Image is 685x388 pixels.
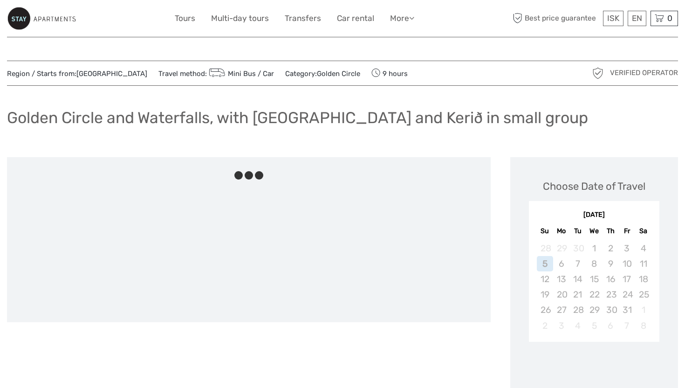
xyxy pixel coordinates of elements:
div: Not available Wednesday, October 22nd, 2025 [586,287,602,302]
span: ISK [607,14,619,23]
div: Not available Thursday, October 30th, 2025 [603,302,619,318]
div: Not available Friday, November 7th, 2025 [619,318,635,333]
a: Mini Bus / Car [207,69,274,78]
div: Tu [569,225,586,237]
div: We [586,225,602,237]
div: Not available Friday, October 3rd, 2025 [619,241,635,256]
div: Sa [635,225,651,237]
span: Region / Starts from: [7,69,147,79]
img: 801-99f4e115-ac62-49e2-8b0f-3d46981aaa15_logo_small.jpg [7,7,76,30]
div: Not available Monday, September 29th, 2025 [553,241,569,256]
div: Not available Saturday, October 25th, 2025 [635,287,651,302]
div: Not available Sunday, October 26th, 2025 [537,302,553,318]
div: Not available Monday, October 6th, 2025 [553,256,569,271]
div: Fr [619,225,635,237]
a: Tours [175,12,195,25]
div: Not available Sunday, November 2nd, 2025 [537,318,553,333]
span: 0 [666,14,674,23]
a: Transfers [285,12,321,25]
span: Category: [285,69,360,79]
span: Travel method: [158,67,274,80]
div: Not available Friday, October 17th, 2025 [619,271,635,287]
div: Not available Tuesday, October 7th, 2025 [569,256,586,271]
div: Not available Saturday, November 1st, 2025 [635,302,651,318]
div: [DATE] [529,210,659,220]
div: Not available Tuesday, October 28th, 2025 [569,302,586,318]
a: [GEOGRAPHIC_DATA] [76,69,147,78]
div: Choose Date of Travel [543,179,645,194]
div: Not available Monday, October 13th, 2025 [553,271,569,287]
div: Loading... [591,366,597,372]
div: Not available Friday, October 24th, 2025 [619,287,635,302]
a: Golden Circle [317,69,360,78]
div: Not available Tuesday, October 14th, 2025 [569,271,586,287]
div: Not available Wednesday, October 1st, 2025 [586,241,602,256]
div: Not available Tuesday, November 4th, 2025 [569,318,586,333]
div: Not available Thursday, October 2nd, 2025 [603,241,619,256]
div: EN [628,11,646,26]
div: Not available Saturday, November 8th, 2025 [635,318,651,333]
div: Not available Sunday, September 28th, 2025 [537,241,553,256]
a: Car rental [337,12,374,25]
div: Not available Wednesday, October 29th, 2025 [586,302,602,318]
div: Not available Thursday, October 9th, 2025 [603,256,619,271]
div: Not available Wednesday, October 8th, 2025 [586,256,602,271]
div: Not available Wednesday, October 15th, 2025 [586,271,602,287]
span: Verified Operator [610,68,678,78]
div: Not available Monday, October 20th, 2025 [553,287,569,302]
span: 9 hours [371,67,408,80]
div: Not available Saturday, October 18th, 2025 [635,271,651,287]
a: Multi-day tours [211,12,269,25]
div: Not available Thursday, October 16th, 2025 [603,271,619,287]
a: More [390,12,414,25]
div: Not available Thursday, October 23rd, 2025 [603,287,619,302]
span: Best price guarantee [510,11,601,26]
div: Th [603,225,619,237]
div: Not available Sunday, October 5th, 2025 [537,256,553,271]
div: Not available Monday, October 27th, 2025 [553,302,569,318]
div: Not available Wednesday, November 5th, 2025 [586,318,602,333]
div: Not available Friday, October 10th, 2025 [619,256,635,271]
div: month 2025-10 [532,241,656,333]
div: Not available Sunday, October 19th, 2025 [537,287,553,302]
h1: Golden Circle and Waterfalls, with [GEOGRAPHIC_DATA] and Kerið in small group [7,108,588,127]
div: Not available Saturday, October 4th, 2025 [635,241,651,256]
div: Not available Tuesday, September 30th, 2025 [569,241,586,256]
img: verified_operator_grey_128.png [590,66,605,81]
div: Not available Friday, October 31st, 2025 [619,302,635,318]
div: Not available Thursday, November 6th, 2025 [603,318,619,333]
div: Su [537,225,553,237]
div: Not available Monday, November 3rd, 2025 [553,318,569,333]
div: Not available Tuesday, October 21st, 2025 [569,287,586,302]
div: Not available Saturday, October 11th, 2025 [635,256,651,271]
div: Not available Sunday, October 12th, 2025 [537,271,553,287]
div: Mo [553,225,569,237]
